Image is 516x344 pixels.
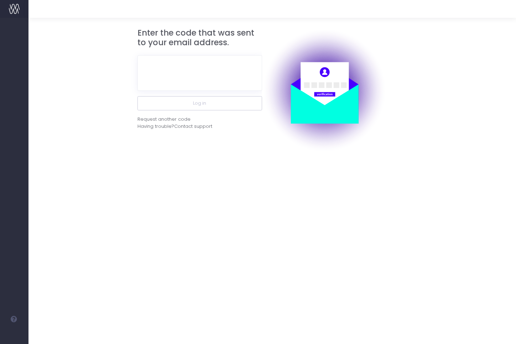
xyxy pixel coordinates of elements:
div: Having trouble? [137,123,262,130]
div: Request another code [137,116,191,123]
h3: Enter the code that was sent to your email address. [137,28,262,48]
img: images/default_profile_image.png [9,330,20,340]
img: auth.png [262,28,387,153]
span: Contact support [174,123,212,130]
button: Log in [137,96,262,110]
